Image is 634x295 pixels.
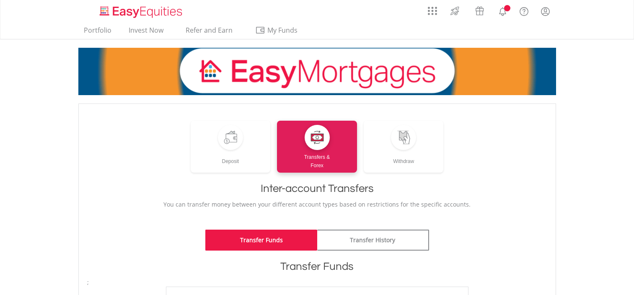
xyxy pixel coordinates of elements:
[87,259,547,274] h1: Transfer Funds
[492,2,513,19] a: Notifications
[277,150,357,170] div: Transfers & Forex
[125,26,167,39] a: Invest Now
[191,121,271,173] a: Deposit
[80,26,115,39] a: Portfolio
[448,4,462,18] img: thrive-v2.svg
[277,121,357,173] a: Transfers &Forex
[473,4,486,18] img: vouchers-v2.svg
[428,6,437,16] img: grid-menu-icon.svg
[98,5,186,19] img: EasyEquities_Logo.png
[87,181,547,196] h1: Inter-account Transfers
[535,2,556,21] a: My Profile
[87,200,547,209] p: You can transfer money between your different account types based on restrictions for the specifi...
[191,150,271,166] div: Deposit
[78,48,556,95] img: EasyMortage Promotion Banner
[205,230,317,251] a: Transfer Funds
[364,121,444,173] a: Withdraw
[422,2,443,16] a: AppsGrid
[467,2,492,18] a: Vouchers
[255,25,310,36] span: My Funds
[317,230,429,251] a: Transfer History
[513,2,535,19] a: FAQ's and Support
[186,26,233,35] span: Refer and Earn
[96,2,186,19] a: Home page
[177,26,241,39] a: Refer and Earn
[364,150,444,166] div: Withdraw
